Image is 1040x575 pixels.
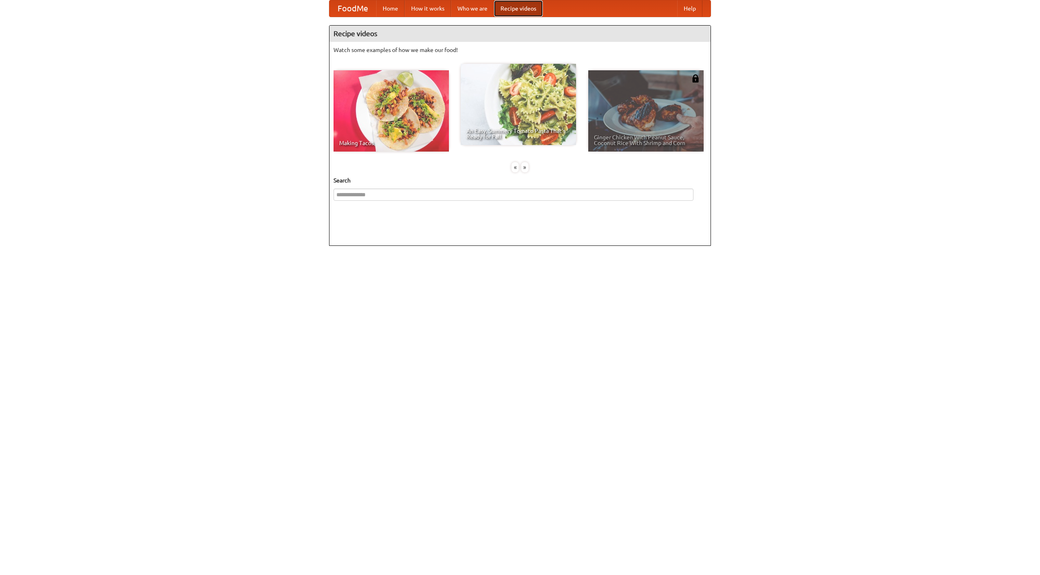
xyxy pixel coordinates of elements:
a: How it works [405,0,451,17]
a: Help [677,0,702,17]
span: An Easy, Summery Tomato Pasta That's Ready for Fall [466,128,570,139]
span: Making Tacos [339,140,443,146]
a: Recipe videos [494,0,543,17]
a: An Easy, Summery Tomato Pasta That's Ready for Fall [461,64,576,145]
div: » [521,162,529,172]
a: Making Tacos [334,70,449,152]
h5: Search [334,176,706,184]
a: Home [376,0,405,17]
p: Watch some examples of how we make our food! [334,46,706,54]
a: Who we are [451,0,494,17]
a: FoodMe [329,0,376,17]
h4: Recipe videos [329,26,711,42]
img: 483408.png [691,74,700,82]
div: « [511,162,519,172]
